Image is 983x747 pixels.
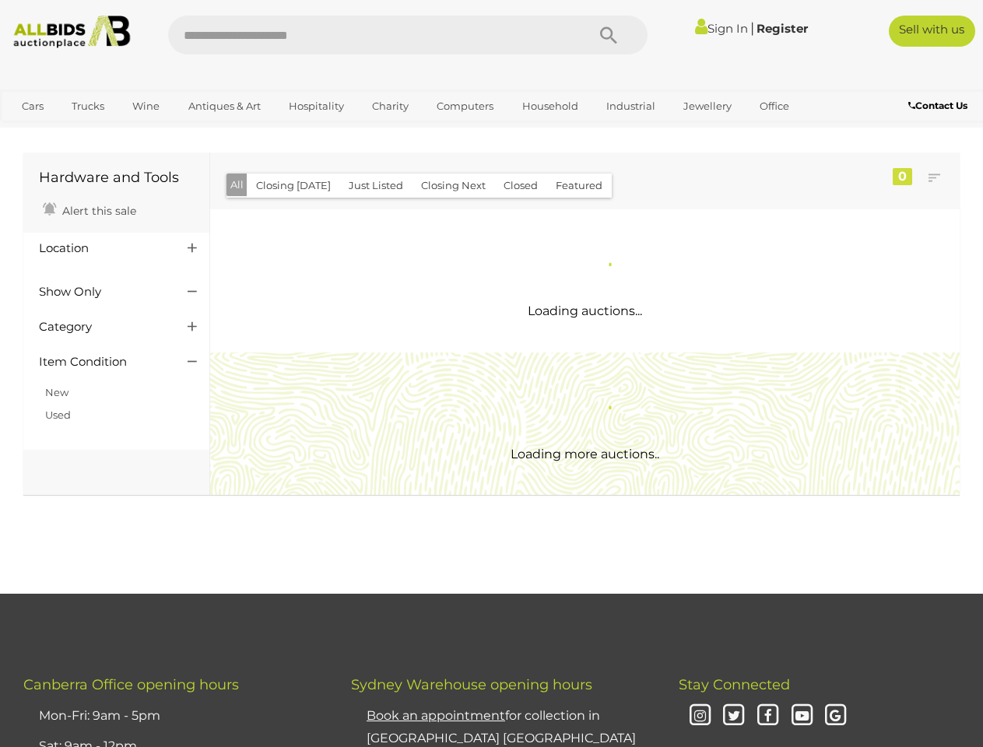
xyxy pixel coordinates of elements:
a: Contact Us [908,97,971,114]
a: Sign In [695,21,748,36]
span: Loading more auctions.. [511,447,659,461]
button: Featured [546,174,612,198]
a: Office [750,93,799,119]
h4: Category [39,321,164,334]
button: Closing [DATE] [247,174,340,198]
a: Cars [12,93,54,119]
i: Instagram [686,703,714,730]
a: Alert this sale [39,198,140,221]
span: Stay Connected [679,676,790,693]
a: Household [512,93,588,119]
span: Sydney Warehouse opening hours [351,676,592,693]
span: | [750,19,754,37]
span: Canberra Office opening hours [23,676,239,693]
a: New [45,386,68,398]
button: Search [570,16,648,54]
a: Used [45,409,71,421]
button: All [226,174,248,196]
a: Antiques & Art [178,93,271,119]
a: Register [757,21,808,36]
h4: Item Condition [39,356,164,369]
a: Book an appointmentfor collection in [GEOGRAPHIC_DATA] [GEOGRAPHIC_DATA] [367,708,636,745]
span: Alert this sale [58,204,136,218]
i: Google [823,703,850,730]
span: Loading auctions... [528,303,642,318]
a: Sell with us [889,16,975,47]
u: Book an appointment [367,708,505,723]
button: Just Listed [339,174,413,198]
button: Closed [494,174,547,198]
a: Jewellery [673,93,742,119]
a: Wine [122,93,170,119]
a: Trucks [61,93,114,119]
h1: Hardware and Tools [39,170,194,186]
a: [GEOGRAPHIC_DATA] [72,119,202,145]
h4: Location [39,242,164,255]
a: Sports [12,119,64,145]
b: Contact Us [908,100,967,111]
img: Allbids.com.au [7,16,137,48]
i: Facebook [754,703,781,730]
a: Charity [362,93,419,119]
h4: Show Only [39,286,164,299]
button: Closing Next [412,174,495,198]
i: Youtube [788,703,816,730]
a: Industrial [596,93,665,119]
i: Twitter [721,703,748,730]
a: Hospitality [279,93,354,119]
li: Mon-Fri: 9am - 5pm [35,701,312,731]
div: 0 [893,168,912,185]
a: Computers [427,93,504,119]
